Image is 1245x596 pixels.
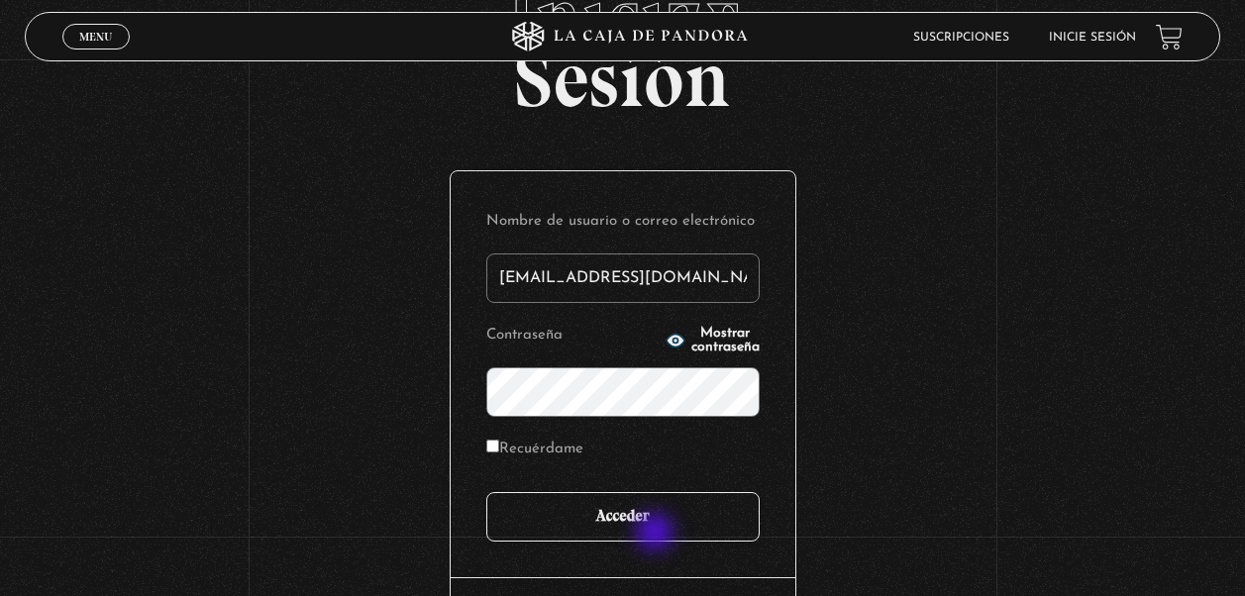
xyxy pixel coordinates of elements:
a: View your shopping cart [1156,24,1183,50]
a: Suscripciones [913,32,1009,44]
span: Mostrar contraseña [691,327,760,354]
label: Nombre de usuario o correo electrónico [486,207,760,238]
label: Recuérdame [486,435,583,465]
input: Acceder [486,492,760,542]
span: Cerrar [73,48,120,61]
label: Contraseña [486,321,660,351]
button: Mostrar contraseña [666,327,760,354]
span: Menu [79,31,112,43]
a: Inicie sesión [1049,32,1136,44]
input: Recuérdame [486,440,499,452]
